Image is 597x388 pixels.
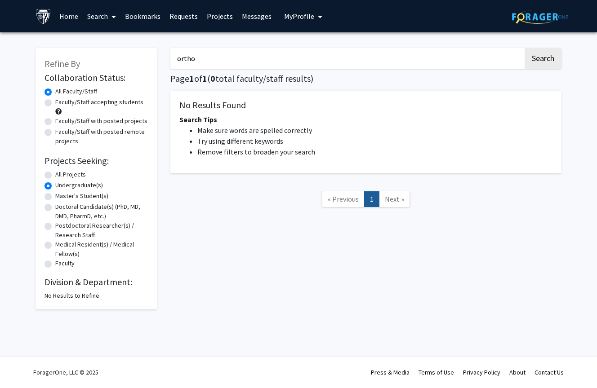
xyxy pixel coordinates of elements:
[45,291,148,300] div: No Results to Refine
[512,10,568,24] img: ForagerOne Logo
[284,12,314,21] span: My Profile
[55,191,108,201] label: Master's Student(s)
[197,136,552,146] li: Try using different keywords
[170,182,561,219] nav: Page navigation
[45,72,148,83] h2: Collaboration Status:
[210,73,215,84] span: 0
[55,181,103,190] label: Undergraduate(s)
[7,348,38,381] iframe: Chat
[165,0,202,32] a: Requests
[419,368,454,376] a: Terms of Use
[55,97,143,107] label: Faculty/Staff accepting students
[55,116,147,126] label: Faculty/Staff with posted projects
[120,0,165,32] a: Bookmarks
[364,191,379,207] a: 1
[55,87,97,96] label: All Faculty/Staff
[202,0,237,32] a: Projects
[328,194,359,203] span: « Previous
[45,58,80,69] span: Refine By
[322,191,365,207] a: Previous Page
[170,73,561,84] h1: Page of ( total faculty/staff results)
[509,368,526,376] a: About
[197,125,552,136] li: Make sure words are spelled correctly
[83,0,120,32] a: Search
[202,73,207,84] span: 1
[55,202,148,221] label: Doctoral Candidate(s) (PhD, MD, DMD, PharmD, etc.)
[179,115,217,124] span: Search Tips
[55,259,75,268] label: Faculty
[55,127,148,146] label: Faculty/Staff with posted remote projects
[371,368,410,376] a: Press & Media
[385,194,404,203] span: Next »
[237,0,276,32] a: Messages
[179,100,552,110] h5: No Results Found
[463,368,500,376] a: Privacy Policy
[197,146,552,157] li: Remove filters to broaden your search
[55,0,83,32] a: Home
[36,9,51,24] img: Johns Hopkins University Logo
[170,48,523,69] input: Search Keywords
[45,277,148,287] h2: Division & Department:
[525,48,561,69] button: Search
[189,73,194,84] span: 1
[45,155,148,166] h2: Projects Seeking:
[55,170,86,179] label: All Projects
[55,221,148,240] label: Postdoctoral Researcher(s) / Research Staff
[535,368,564,376] a: Contact Us
[379,191,410,207] a: Next Page
[55,240,148,259] label: Medical Resident(s) / Medical Fellow(s)
[33,357,98,388] div: ForagerOne, LLC © 2025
